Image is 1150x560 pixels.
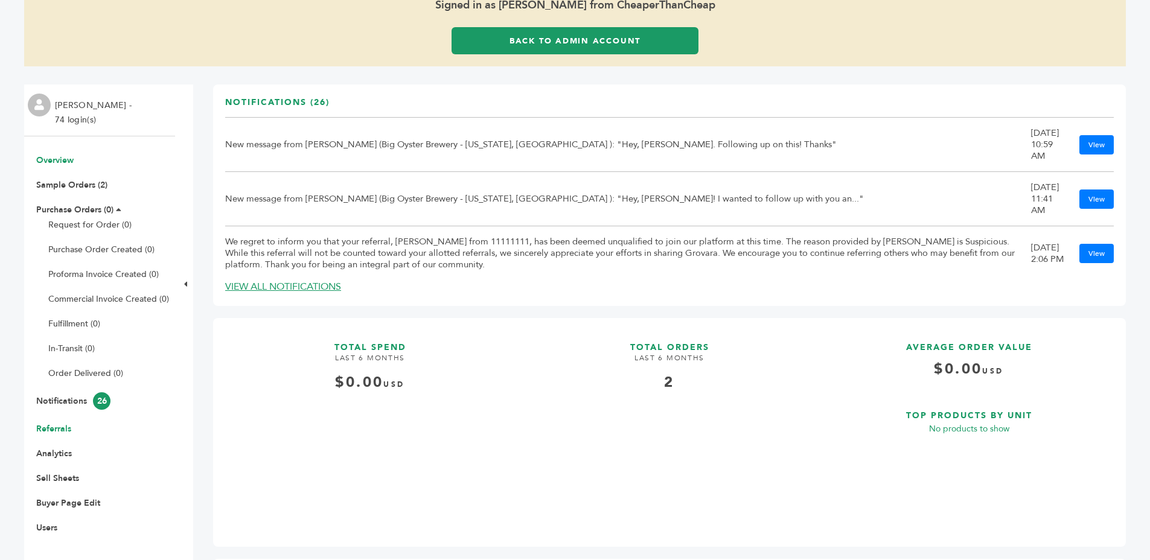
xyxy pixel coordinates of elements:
a: TOP PRODUCTS BY UNIT No products to show [824,398,1114,525]
a: Order Delivered (0) [48,367,123,379]
td: New message from [PERSON_NAME] (Big Oyster Brewery - [US_STATE], [GEOGRAPHIC_DATA] ): "Hey, [PERS... [225,172,1031,226]
a: VIEW ALL NOTIFICATIONS [225,280,341,293]
a: Purchase Order Created (0) [48,244,155,255]
div: $0.00 [225,372,515,393]
h3: Notifications (26) [225,97,330,118]
a: Purchase Orders (0) [36,204,113,215]
div: 2 [525,372,814,393]
a: Overview [36,154,74,166]
a: TOTAL ORDERS LAST 6 MONTHS 2 [525,330,814,526]
a: View [1079,189,1114,209]
a: Fulfillment (0) [48,318,100,329]
p: No products to show [824,422,1114,436]
div: [DATE] 10:59 AM [1031,127,1067,162]
a: Analytics [36,448,72,459]
li: [PERSON_NAME] - 74 login(s) [55,98,135,127]
a: Back to Admin Account [452,27,698,54]
span: USD [982,366,1003,376]
a: Sample Orders (2) [36,179,107,191]
span: USD [383,380,404,389]
div: [DATE] 11:41 AM [1031,182,1067,216]
a: Request for Order (0) [48,219,132,231]
td: We regret to inform you that your referral, [PERSON_NAME] from 11111111, has been deemed unqualif... [225,226,1031,281]
a: Buyer Page Edit [36,497,100,509]
a: Sell Sheets [36,472,79,484]
h3: TOTAL ORDERS [525,330,814,354]
h3: AVERAGE ORDER VALUE [824,330,1114,354]
a: In-Transit (0) [48,343,95,354]
a: View [1079,244,1114,263]
a: Users [36,522,57,533]
a: AVERAGE ORDER VALUE $0.00USD [824,330,1114,389]
a: Proforma Invoice Created (0) [48,269,159,280]
h4: LAST 6 MONTHS [525,353,814,372]
a: Referrals [36,423,71,434]
a: Commercial Invoice Created (0) [48,293,169,305]
a: TOTAL SPEND LAST 6 MONTHS $0.00USD [225,330,515,526]
img: profile.png [28,94,51,116]
td: New message from [PERSON_NAME] (Big Oyster Brewery - [US_STATE], [GEOGRAPHIC_DATA] ): "Hey, [PERS... [225,118,1031,172]
a: Notifications26 [36,395,110,407]
h4: $0.00 [824,359,1114,389]
div: [DATE] 2:06 PM [1031,242,1067,265]
h3: TOTAL SPEND [225,330,515,354]
h4: LAST 6 MONTHS [225,353,515,372]
a: View [1079,135,1114,154]
span: 26 [93,392,110,410]
h3: TOP PRODUCTS BY UNIT [824,398,1114,422]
